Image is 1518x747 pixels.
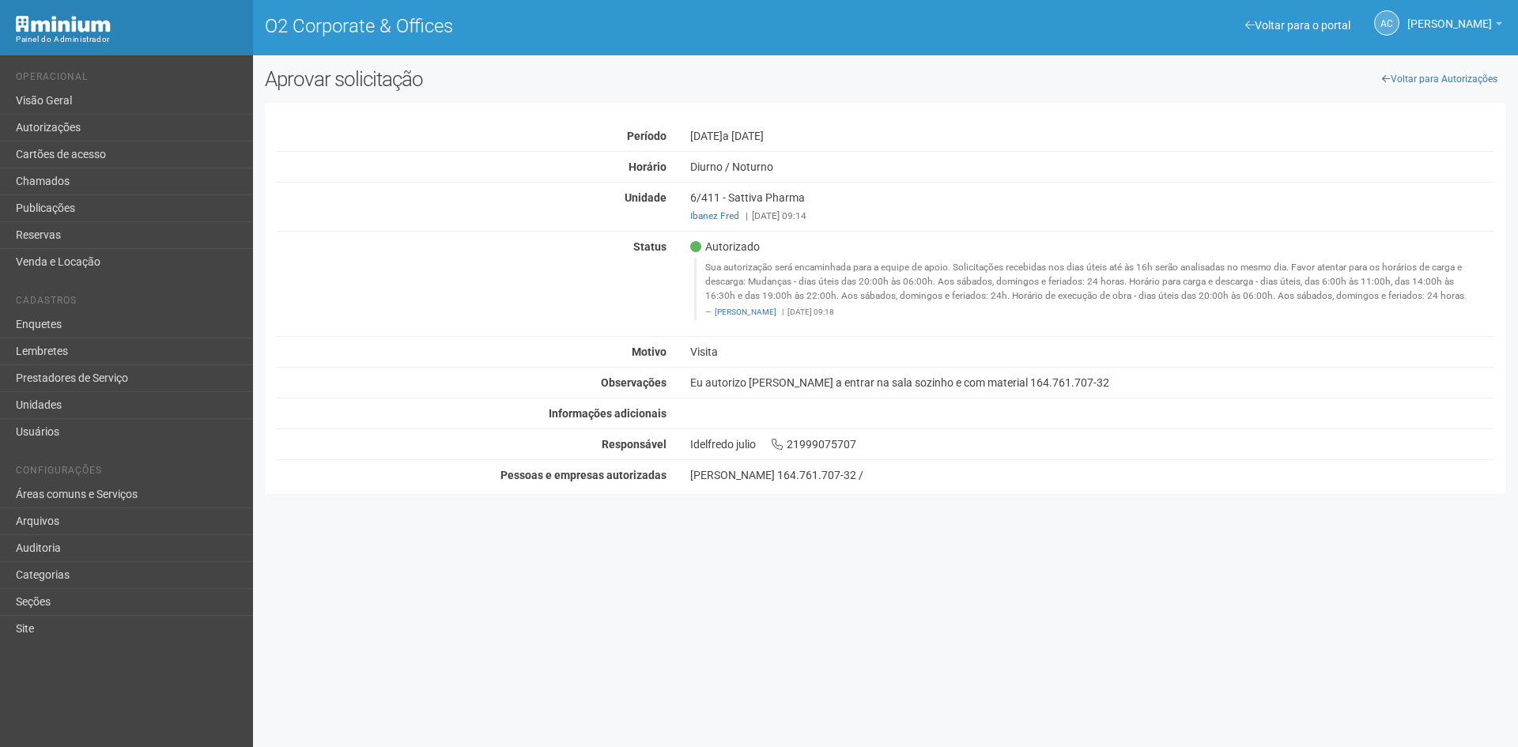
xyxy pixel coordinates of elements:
[678,375,1506,390] div: Eu autorizo [PERSON_NAME] a entrar na sala sozinho e com material 164.761.707-32
[690,240,760,254] span: Autorizado
[678,437,1506,451] div: Idelfredo julio 21999075707
[678,191,1506,223] div: 6/411 - Sattiva Pharma
[627,130,666,142] strong: Período
[678,160,1506,174] div: Diurno / Noturno
[678,129,1506,143] div: [DATE]
[690,209,1494,223] div: [DATE] 09:14
[625,191,666,204] strong: Unidade
[746,210,748,221] span: |
[265,16,874,36] h1: O2 Corporate & Offices
[1407,2,1492,30] span: Ana Carla de Carvalho Silva
[723,130,764,142] span: a [DATE]
[1245,19,1350,32] a: Voltar para o portal
[265,67,874,91] h2: Aprovar solicitação
[16,71,241,88] li: Operacional
[601,376,666,389] strong: Observações
[1374,10,1399,36] a: AC
[16,295,241,311] li: Cadastros
[500,469,666,481] strong: Pessoas e empresas autorizadas
[715,307,776,316] a: [PERSON_NAME]
[678,345,1506,359] div: Visita
[1373,67,1506,91] a: Voltar para Autorizações
[602,438,666,451] strong: Responsável
[629,160,666,173] strong: Horário
[16,32,241,47] div: Painel do Administrador
[549,407,666,420] strong: Informações adicionais
[690,468,1494,482] div: [PERSON_NAME] 164.761.707-32 /
[633,240,666,253] strong: Status
[632,345,666,358] strong: Motivo
[705,307,1486,318] footer: [DATE] 09:18
[16,465,241,481] li: Configurações
[690,210,739,221] a: Ibanez Fred
[1407,20,1502,32] a: [PERSON_NAME]
[782,307,784,316] span: |
[16,16,111,32] img: Minium
[694,258,1494,320] blockquote: Sua autorização será encaminhada para a equipe de apoio. Solicitações recebidas nos dias úteis at...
